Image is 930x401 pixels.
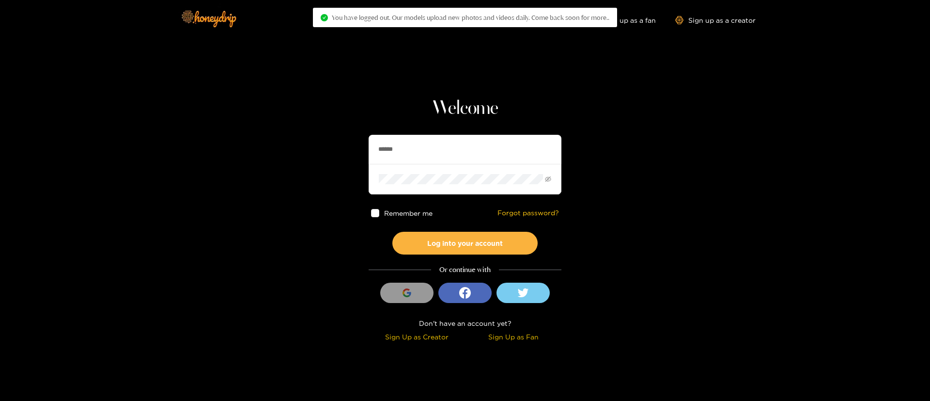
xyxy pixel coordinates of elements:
h1: Welcome [369,97,561,120]
div: Or continue with [369,264,561,275]
div: Don't have an account yet? [369,318,561,329]
span: eye-invisible [545,176,551,182]
span: You have logged out. Our models upload new photos and videos daily. Come back soon for more.. [332,14,609,21]
a: Forgot password? [497,209,559,217]
span: check-circle [321,14,328,21]
button: Log into your account [392,232,538,255]
a: Sign up as a fan [589,16,656,24]
span: Remember me [384,209,433,217]
div: Sign Up as Creator [371,331,463,342]
div: Sign Up as Fan [467,331,559,342]
a: Sign up as a creator [675,16,756,24]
